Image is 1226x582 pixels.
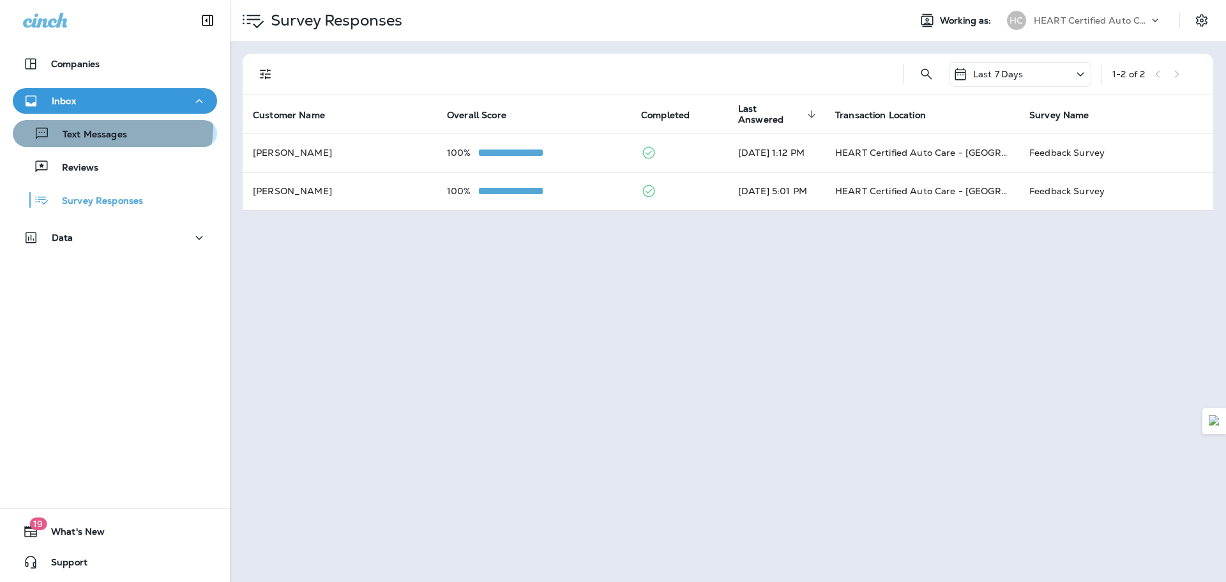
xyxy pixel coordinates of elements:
button: Text Messages [13,120,217,147]
button: Data [13,225,217,250]
p: Survey Responses [49,195,143,208]
span: Overall Score [447,110,506,121]
span: Customer Name [253,109,342,121]
button: 19What's New [13,519,217,544]
span: Completed [641,109,706,121]
td: HEART Certified Auto Care - [GEOGRAPHIC_DATA] [825,172,1019,210]
span: What's New [38,526,105,542]
img: Detect Auto [1209,415,1220,427]
p: Inbox [52,96,76,106]
button: Survey Responses [13,187,217,213]
td: [PERSON_NAME] [243,134,437,172]
span: Survey Name [1029,109,1106,121]
button: Reviews [13,153,217,180]
span: Last Answered [738,103,820,125]
button: Collapse Sidebar [190,8,225,33]
td: Feedback Survey [1019,172,1213,210]
td: HEART Certified Auto Care - [GEOGRAPHIC_DATA] [825,134,1019,172]
td: Feedback Survey [1019,134,1213,172]
span: Last Answered [738,103,803,125]
button: Companies [13,51,217,77]
span: Working as: [940,15,994,26]
button: Support [13,549,217,575]
p: Survey Responses [266,11,402,30]
button: Filters [253,61,278,87]
p: Data [52,233,73,243]
span: Transaction Location [835,109,942,121]
p: HEART Certified Auto Care [1034,15,1149,26]
p: 100% [447,186,479,196]
div: HC [1007,11,1026,30]
div: 1 - 2 of 2 [1112,69,1145,79]
span: Completed [641,110,690,121]
p: Reviews [49,162,98,174]
span: Customer Name [253,110,325,121]
span: Support [38,557,87,572]
td: [DATE] 5:01 PM [728,172,825,210]
td: [DATE] 1:12 PM [728,134,825,172]
td: [PERSON_NAME] [243,172,437,210]
button: Search Survey Responses [914,61,939,87]
p: 100% [447,148,479,158]
p: Companies [51,59,100,69]
span: Transaction Location [835,110,926,121]
button: Inbox [13,88,217,114]
span: Overall Score [447,109,523,121]
span: Survey Name [1029,110,1089,121]
p: Text Messages [50,129,127,141]
span: 19 [29,517,47,530]
p: Last 7 Days [973,69,1024,79]
button: Settings [1190,9,1213,32]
